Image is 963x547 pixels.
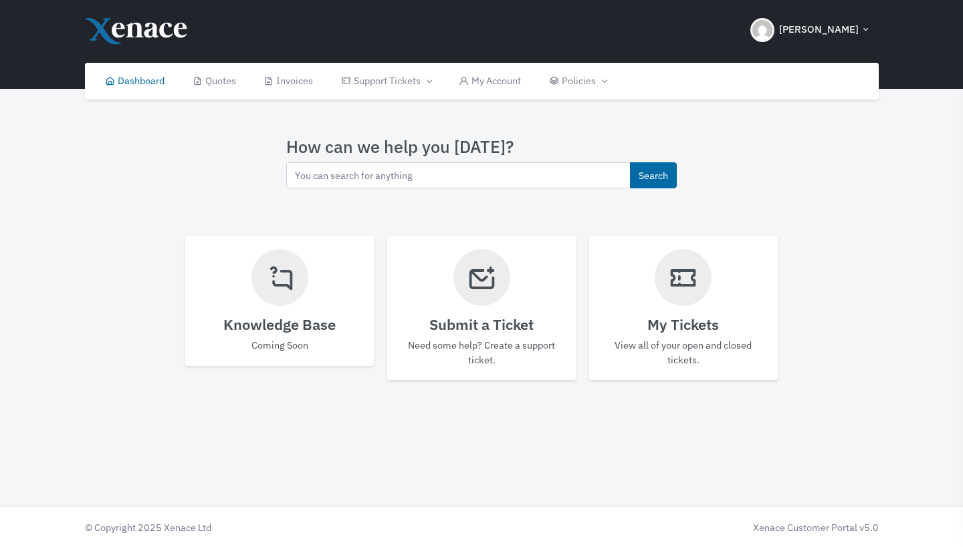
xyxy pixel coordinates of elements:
a: My Account [445,63,536,100]
a: Invoices [250,63,328,100]
a: Policies [535,63,620,100]
a: Quotes [179,63,250,100]
div: Xenace Customer Portal v5.0 [488,520,879,535]
p: Need some help? Create a support ticket. [401,338,562,367]
a: Knowledge Base Coming Soon [185,236,374,366]
h3: How can we help you [DATE]? [286,137,677,157]
h4: My Tickets [603,316,764,333]
a: Submit a Ticket Need some help? Create a support ticket. [387,236,576,381]
a: Dashboard [92,63,179,100]
button: [PERSON_NAME] [742,7,879,53]
a: Support Tickets [327,63,445,100]
h4: Knowledge Base [199,316,360,333]
span: [PERSON_NAME] [779,22,859,37]
p: View all of your open and closed tickets. [603,338,764,367]
h4: Submit a Ticket [401,316,562,333]
a: My Tickets View all of your open and closed tickets. [589,236,778,381]
div: © Copyright 2025 Xenace Ltd [78,520,482,535]
p: Coming Soon [199,338,360,353]
input: You can search for anything [286,162,631,188]
button: Search [630,162,677,188]
img: Header Avatar [750,18,774,42]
